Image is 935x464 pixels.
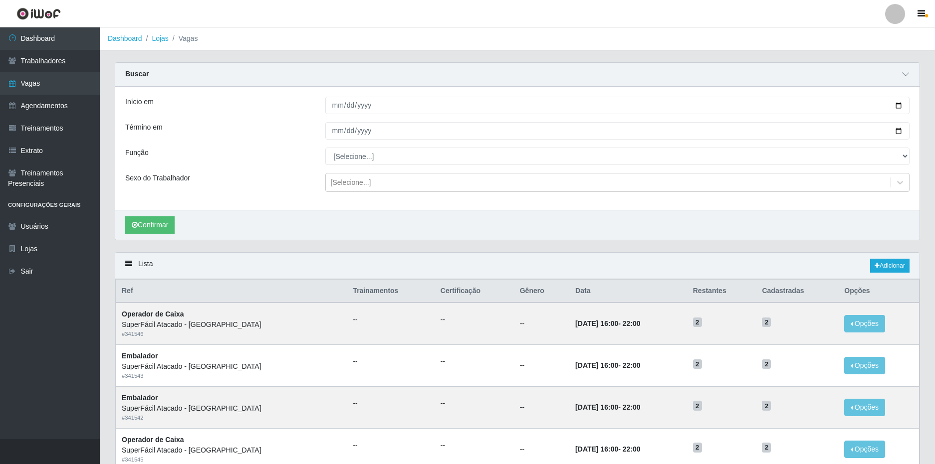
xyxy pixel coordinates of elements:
[575,403,640,411] strong: -
[122,361,341,372] div: SuperFácil Atacado - [GEOGRAPHIC_DATA]
[347,280,434,303] th: Trainamentos
[353,440,428,451] ul: --
[575,319,618,327] time: [DATE] 16:00
[623,319,641,327] time: 22:00
[762,317,771,327] span: 2
[122,352,158,360] strong: Embalador
[331,177,371,188] div: [Selecione...]
[122,445,341,456] div: SuperFácil Atacado - [GEOGRAPHIC_DATA]
[762,359,771,369] span: 2
[116,280,347,303] th: Ref
[353,314,428,325] ul: --
[575,445,640,453] strong: -
[575,403,618,411] time: [DATE] 16:00
[756,280,838,303] th: Cadastradas
[693,317,702,327] span: 2
[353,398,428,409] ul: --
[122,319,341,330] div: SuperFácil Atacado - [GEOGRAPHIC_DATA]
[441,398,508,409] ul: --
[16,7,61,20] img: CoreUI Logo
[693,443,702,453] span: 2
[325,97,910,114] input: 00/00/0000
[125,173,190,183] label: Sexo do Trabalhador
[575,361,640,369] strong: -
[569,280,687,303] th: Data
[100,27,935,50] nav: breadcrumb
[623,361,641,369] time: 22:00
[693,359,702,369] span: 2
[122,456,341,464] div: # 341545
[844,441,885,458] button: Opções
[762,443,771,453] span: 2
[122,372,341,380] div: # 341543
[441,356,508,367] ul: --
[125,148,149,158] label: Função
[108,34,142,42] a: Dashboard
[122,436,184,444] strong: Operador de Caixa
[514,303,569,344] td: --
[693,401,702,411] span: 2
[575,445,618,453] time: [DATE] 16:00
[122,310,184,318] strong: Operador de Caixa
[762,401,771,411] span: 2
[115,253,920,279] div: Lista
[125,122,163,133] label: Término em
[623,445,641,453] time: 22:00
[687,280,756,303] th: Restantes
[575,361,618,369] time: [DATE] 16:00
[844,315,885,332] button: Opções
[870,259,910,273] a: Adicionar
[514,386,569,428] td: --
[514,280,569,303] th: Gênero
[122,414,341,422] div: # 341542
[441,314,508,325] ul: --
[125,97,154,107] label: Início em
[441,440,508,451] ul: --
[152,34,168,42] a: Lojas
[575,319,640,327] strong: -
[844,357,885,374] button: Opções
[122,330,341,338] div: # 341546
[122,394,158,402] strong: Embalador
[125,70,149,78] strong: Buscar
[353,356,428,367] ul: --
[514,345,569,387] td: --
[169,33,198,44] li: Vagas
[623,403,641,411] time: 22:00
[125,216,175,234] button: Confirmar
[838,280,919,303] th: Opções
[435,280,514,303] th: Certificação
[122,403,341,414] div: SuperFácil Atacado - [GEOGRAPHIC_DATA]
[844,399,885,416] button: Opções
[325,122,910,140] input: 00/00/0000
